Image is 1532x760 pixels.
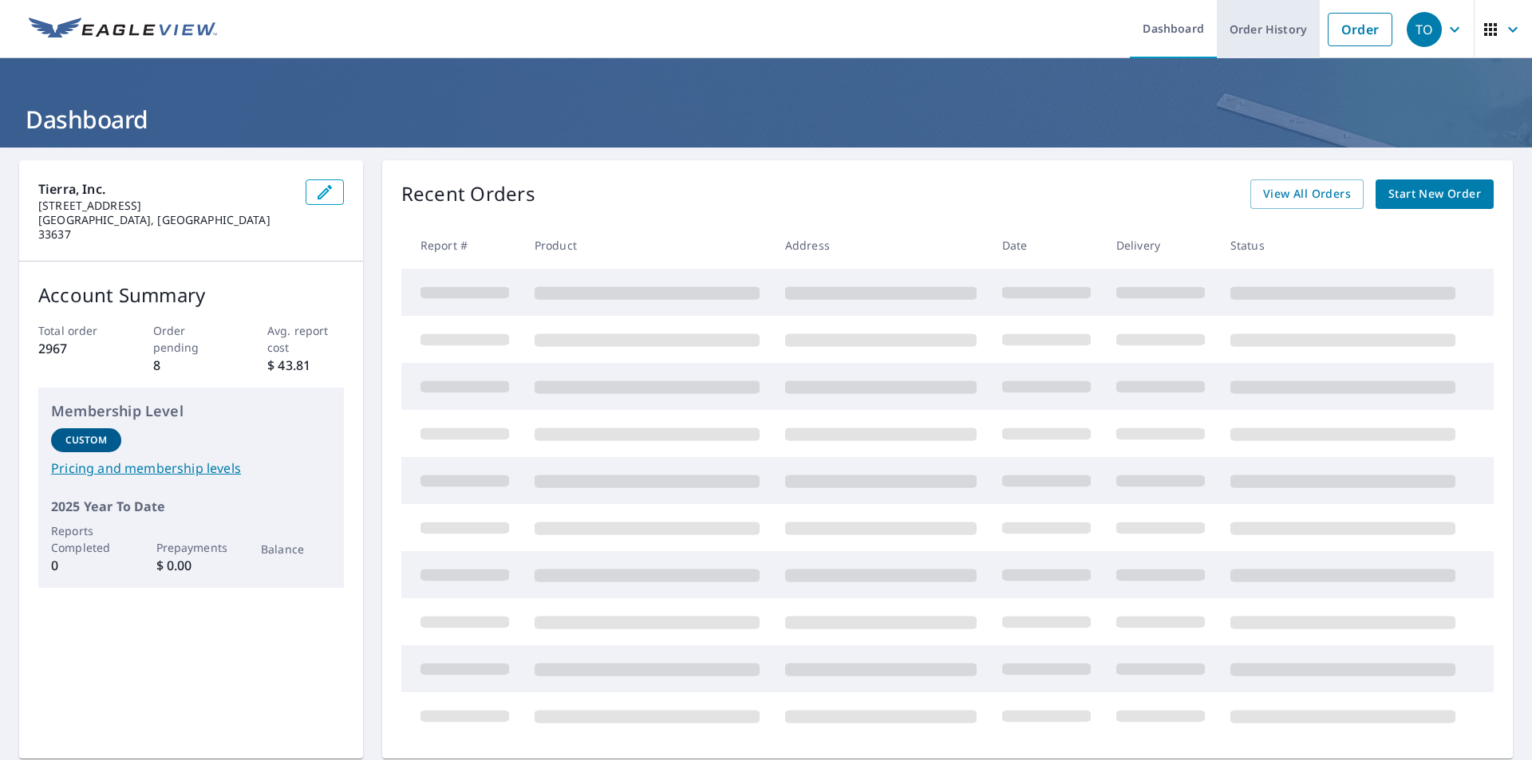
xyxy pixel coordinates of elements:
p: Balance [261,541,331,557]
span: Start New Order [1388,184,1481,204]
p: Tierra, Inc. [38,179,293,199]
p: $ 43.81 [267,356,344,375]
p: Reports Completed [51,522,121,556]
img: EV Logo [29,18,217,41]
th: Delivery [1104,222,1218,269]
p: [GEOGRAPHIC_DATA], [GEOGRAPHIC_DATA] 33637 [38,213,293,242]
span: View All Orders [1263,184,1351,204]
p: 2025 Year To Date [51,497,331,516]
th: Report # [401,222,522,269]
p: 0 [51,556,121,575]
p: Avg. report cost [267,322,344,356]
p: 2967 [38,339,115,358]
p: 8 [153,356,230,375]
a: Order [1328,13,1392,46]
p: Membership Level [51,400,331,422]
p: Custom [65,433,107,447]
a: View All Orders [1250,179,1364,209]
p: Prepayments [156,539,227,556]
a: Pricing and membership levels [51,459,331,478]
p: $ 0.00 [156,556,227,575]
p: Order pending [153,322,230,356]
p: [STREET_ADDRESS] [38,199,293,213]
th: Address [772,222,989,269]
th: Product [522,222,772,269]
th: Status [1218,222,1468,269]
a: Start New Order [1376,179,1494,209]
h1: Dashboard [19,103,1513,136]
p: Recent Orders [401,179,535,209]
div: TO [1407,12,1442,47]
p: Account Summary [38,281,344,309]
p: Total order [38,322,115,339]
th: Date [989,222,1104,269]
